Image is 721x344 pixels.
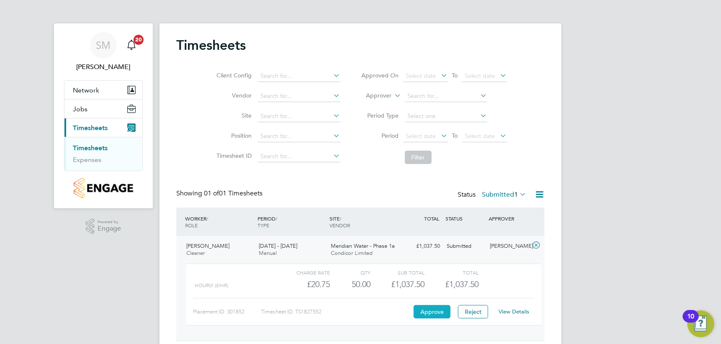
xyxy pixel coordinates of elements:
label: Approved On [361,72,399,79]
span: / [340,215,342,222]
a: SM[PERSON_NAME] [64,32,143,72]
button: Approve [414,305,451,318]
span: To [450,130,461,141]
span: 01 of [204,189,219,198]
a: Timesheets [73,144,108,152]
input: Select one [405,110,487,122]
span: [DATE] - [DATE] [259,242,297,249]
div: Showing [176,189,264,198]
div: Placement ID: 301852 [193,305,261,318]
div: WORKER [183,211,255,233]
input: Search for... [258,151,340,162]
img: countryside-properties-logo-retina.png [74,178,133,198]
input: Search for... [405,90,487,102]
button: Filter [405,151,432,164]
input: Search for... [258,131,340,142]
div: Sub Total [371,267,425,277]
label: Vendor [214,92,252,99]
span: Network [73,86,99,94]
span: Powered by [98,218,121,226]
span: Select date [465,72,495,80]
h2: Timesheets [176,37,246,54]
div: £1,037.50 [400,239,443,253]
input: Search for... [258,110,340,122]
span: SM [96,40,111,51]
span: Engage [98,225,121,232]
label: Period [361,132,399,139]
button: Network [64,81,142,99]
div: Timesheet ID: TS1827552 [261,305,412,318]
nav: Main navigation [54,23,153,208]
div: 10 [687,316,695,327]
a: Expenses [73,156,101,164]
div: QTY [330,267,371,277]
span: TOTAL [424,215,439,222]
span: 1 [514,190,518,199]
span: To [450,70,461,81]
span: Select date [465,132,495,140]
span: Jobs [73,105,88,113]
a: Powered byEngage [86,218,121,234]
div: Timesheets [64,137,142,171]
div: APPROVER [487,211,530,226]
span: Select date [406,72,436,80]
span: Condicor Limited [331,249,373,257]
div: £20.75 [276,277,330,291]
div: Charge rate [276,267,330,277]
span: Cleaner [186,249,205,257]
label: Site [214,112,252,119]
div: Submitted [443,239,487,253]
span: 20 [134,35,144,45]
div: STATUS [443,211,487,226]
span: Select date [406,132,436,140]
label: Timesheet ID [214,152,252,159]
div: 50.00 [330,277,371,291]
div: PERIOD [255,211,328,233]
div: Total [425,267,479,277]
span: 01 Timesheets [204,189,263,198]
label: Submitted [482,190,526,199]
span: Hourly (£/HR) [195,282,228,288]
label: Client Config [214,72,252,79]
a: Go to home page [64,178,143,198]
label: Position [214,132,252,139]
a: 20 [123,32,140,59]
div: £1,037.50 [371,277,425,291]
a: View Details [499,308,530,315]
div: SITE [328,211,400,233]
span: Simon Murphy [64,62,143,72]
span: Manual [259,249,277,257]
span: £1,037.50 [445,279,479,289]
label: Period Type [361,112,399,119]
button: Reject [458,305,488,318]
span: / [206,215,208,222]
div: Status [458,189,528,201]
span: VENDOR [330,222,350,228]
input: Search for... [258,70,340,82]
span: TYPE [257,222,269,228]
button: Timesheets [64,118,142,137]
button: Open Resource Center, 10 new notifications [688,311,714,337]
span: / [276,215,277,222]
button: Jobs [64,100,142,118]
span: ROLE [185,222,198,228]
span: [PERSON_NAME] [186,242,229,249]
span: Timesheets [73,124,108,132]
span: Meridian Water - Phase 1a [331,242,395,249]
div: [PERSON_NAME] [487,239,530,253]
input: Search for... [258,90,340,102]
label: Approver [354,92,392,100]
